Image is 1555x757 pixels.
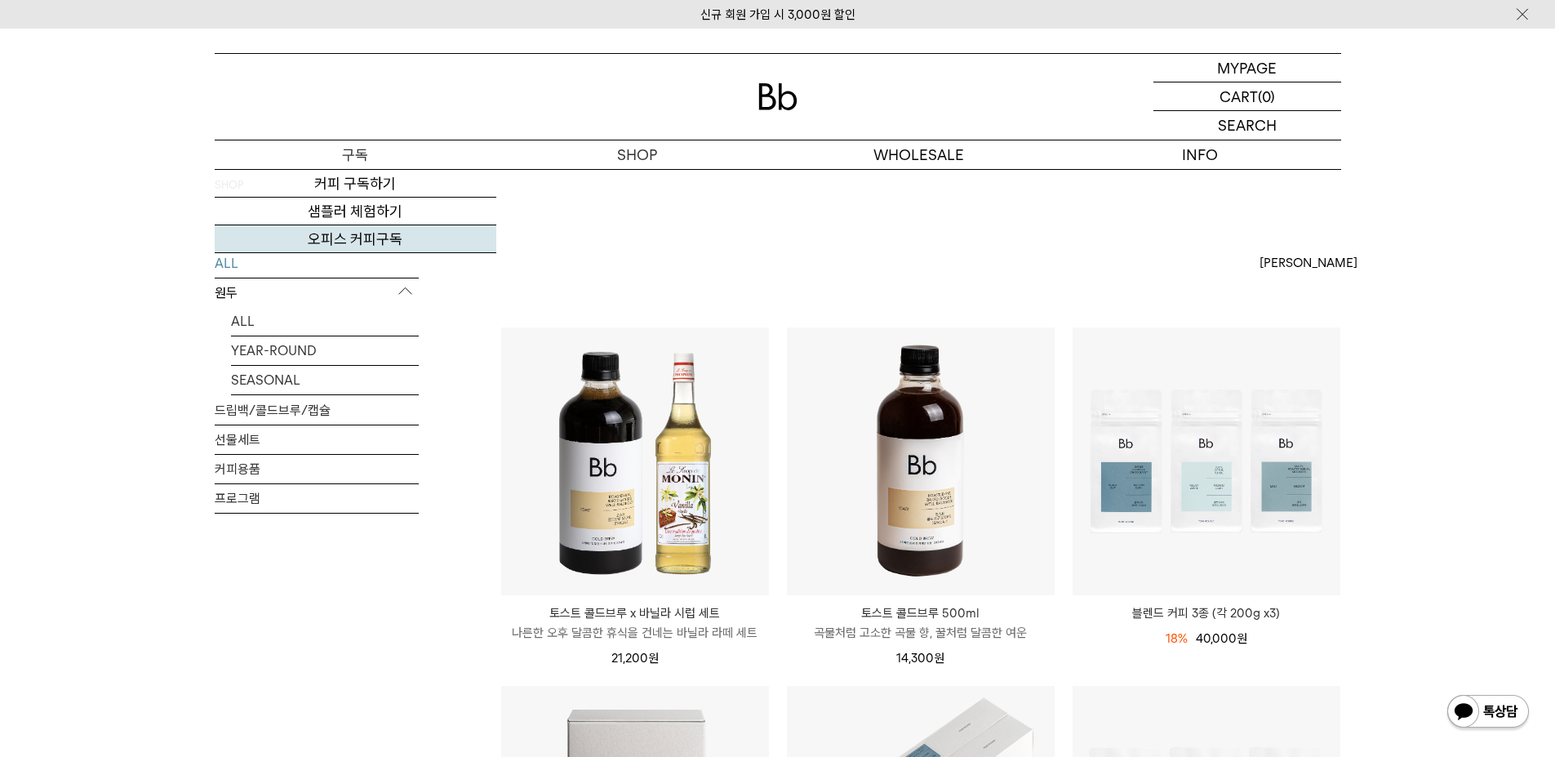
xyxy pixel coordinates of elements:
p: 토스트 콜드브루 x 바닐라 시럽 세트 [501,603,769,623]
img: 블렌드 커피 3종 (각 200g x3) [1073,327,1340,595]
a: 블렌드 커피 3종 (각 200g x3) [1073,603,1340,623]
span: 40,000 [1196,631,1247,646]
p: 나른한 오후 달콤한 휴식을 건네는 바닐라 라떼 세트 [501,623,769,643]
p: MYPAGE [1217,54,1277,82]
span: 14,300 [896,651,944,666]
a: 샘플러 체험하기 [215,198,496,225]
a: SEASONAL [231,366,419,394]
p: INFO [1060,140,1341,169]
img: 카카오톡 채널 1:1 채팅 버튼 [1446,693,1531,733]
a: 드립백/콜드브루/캡슐 [215,396,419,425]
a: 커피 구독하기 [215,170,496,198]
p: CART [1220,82,1258,110]
span: 원 [1237,631,1247,646]
a: MYPAGE [1153,54,1341,82]
p: 토스트 콜드브루 500ml [787,603,1055,623]
p: (0) [1258,82,1275,110]
a: 선물세트 [215,425,419,454]
span: [PERSON_NAME] [1260,253,1357,273]
a: 커피용품 [215,455,419,483]
img: 토스트 콜드브루 500ml [787,327,1055,595]
div: 18% [1166,629,1188,648]
a: 토스트 콜드브루 500ml 곡물처럼 고소한 곡물 향, 꿀처럼 달콤한 여운 [787,603,1055,643]
a: 프로그램 [215,484,419,513]
a: 신규 회원 가입 시 3,000원 할인 [700,7,855,22]
a: 토스트 콜드브루 x 바닐라 시럽 세트 나른한 오후 달콤한 휴식을 건네는 바닐라 라떼 세트 [501,603,769,643]
a: CART (0) [1153,82,1341,111]
span: 원 [648,651,659,666]
img: 토스트 콜드브루 x 바닐라 시럽 세트 [501,327,769,595]
p: 곡물처럼 고소한 곡물 향, 꿀처럼 달콤한 여운 [787,623,1055,643]
a: 구독 [215,140,496,169]
p: SEARCH [1218,111,1277,140]
a: SHOP [496,140,778,169]
a: ALL [215,249,419,278]
img: 로고 [758,83,797,110]
a: 오피스 커피구독 [215,225,496,253]
p: 원두 [215,278,419,308]
span: 21,200 [611,651,659,666]
a: YEAR-ROUND [231,336,419,365]
p: WHOLESALE [778,140,1060,169]
a: ALL [231,307,419,336]
span: 원 [934,651,944,666]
